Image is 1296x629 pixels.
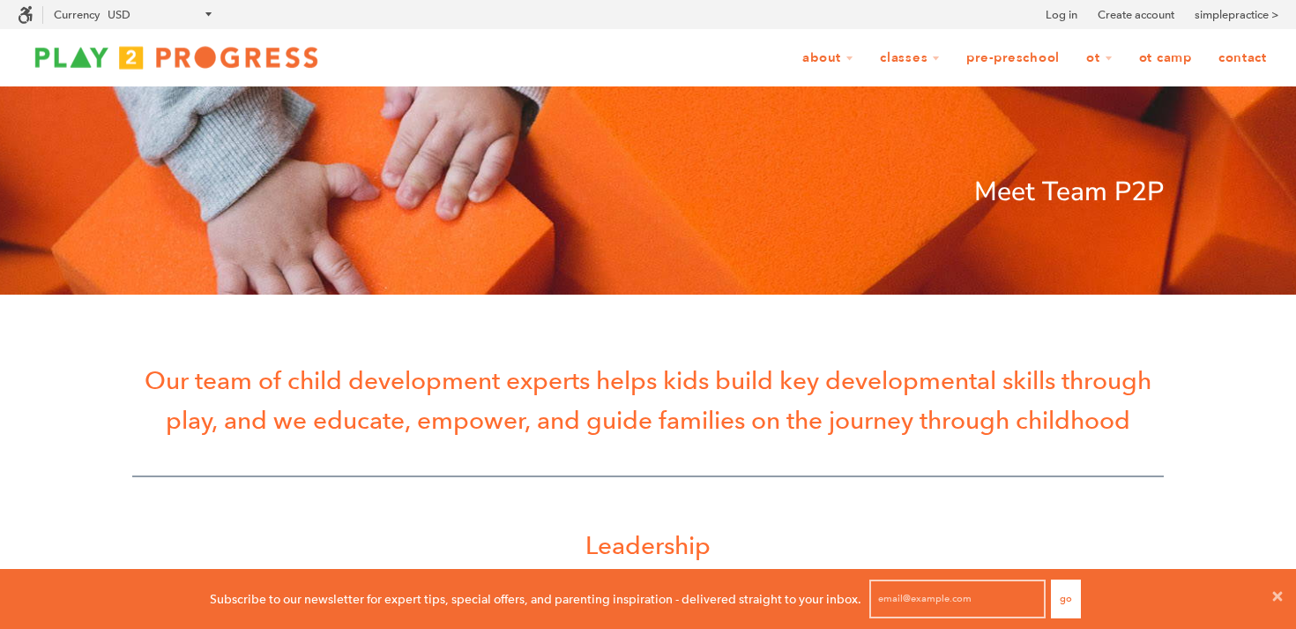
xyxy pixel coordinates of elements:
[132,526,1164,565] p: Leadership
[791,41,865,75] a: About
[1128,41,1203,75] a: OT Camp
[54,8,100,21] label: Currency
[18,40,335,75] img: Play2Progress logo
[132,171,1164,213] p: Meet Team P2P
[1195,6,1278,24] a: simplepractice >
[1051,580,1081,618] button: Go
[1207,41,1278,75] a: Contact
[1046,6,1077,24] a: Log in
[210,589,861,609] p: Subscribe to our newsletter for expert tips, special offers, and parenting inspiration - delivere...
[1075,41,1124,75] a: OT
[1098,6,1174,24] a: Create account
[869,580,1046,618] input: email@example.com
[955,41,1071,75] a: Pre-Preschool
[132,361,1164,440] p: Our team of child development experts helps kids build key developmental skills through play, and...
[868,41,951,75] a: Classes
